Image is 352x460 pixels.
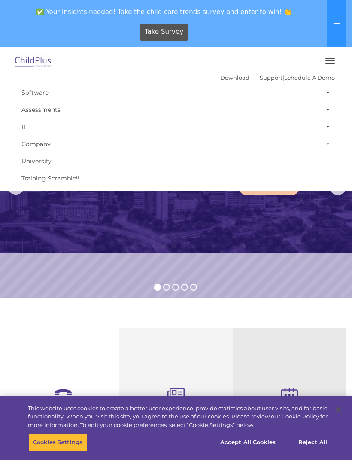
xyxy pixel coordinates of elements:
div: This website uses cookies to create a better user experience, provide statistics about user visit... [28,404,328,430]
button: Accept All Cookies [215,433,280,451]
a: Software [17,84,335,101]
a: Download [220,74,249,81]
button: Cookies Settings [28,433,87,451]
span: ✅ Your insights needed! Take the child care trends survey and enter to win! 👏 [3,3,325,20]
a: Support [260,74,282,81]
a: Training Scramble!! [17,170,335,187]
a: Schedule A Demo [284,74,335,81]
img: ChildPlus by Procare Solutions [13,51,53,71]
span: Take Survey [145,24,183,39]
a: Take Survey [140,24,188,41]
a: University [17,153,335,170]
a: Company [17,135,335,153]
button: Close [329,400,348,419]
a: Assessments [17,101,335,118]
button: Reject All [286,433,340,451]
font: | [220,74,335,81]
a: IT [17,118,335,135]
